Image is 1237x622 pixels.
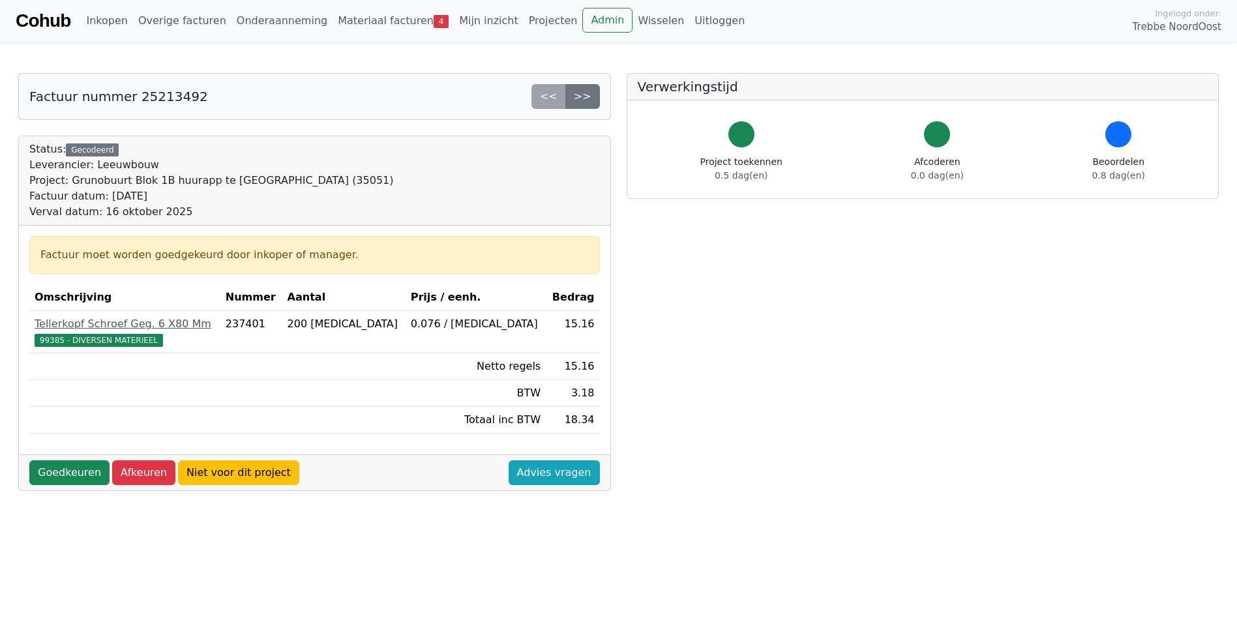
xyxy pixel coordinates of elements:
[40,247,589,263] div: Factuur moet worden goedgekeurd door inkoper of manager.
[220,284,282,311] th: Nummer
[406,284,546,311] th: Prijs / eenh.
[524,8,583,34] a: Projecten
[333,8,454,34] a: Materiaal facturen4
[81,8,132,34] a: Inkopen
[178,460,299,485] a: Niet voor dit project
[220,311,282,353] td: 237401
[282,284,406,311] th: Aantal
[715,170,768,181] span: 0.5 dag(en)
[546,380,599,407] td: 3.18
[1155,7,1221,20] span: Ingelogd onder:
[133,8,231,34] a: Overige facturen
[1092,155,1145,183] div: Beoordelen
[546,311,599,353] td: 15.16
[288,316,400,332] div: 200 [MEDICAL_DATA]
[29,173,394,188] div: Project: Grunobuurt Blok 1B huurapp te [GEOGRAPHIC_DATA] (35051)
[66,143,119,156] div: Gecodeerd
[454,8,524,34] a: Mijn inzicht
[406,353,546,380] td: Netto regels
[16,5,70,37] a: Cohub
[546,284,599,311] th: Bedrag
[29,204,394,220] div: Verval datum: 16 oktober 2025
[638,79,1208,95] h5: Verwerkingstijd
[1092,170,1145,181] span: 0.8 dag(en)
[29,141,394,220] div: Status:
[411,316,541,332] div: 0.076 / [MEDICAL_DATA]
[509,460,600,485] a: Advies vragen
[546,407,599,434] td: 18.34
[911,170,964,181] span: 0.0 dag(en)
[35,316,215,332] div: Tellerkopf Schroef Geg. 6 X80 Mm
[546,353,599,380] td: 15.16
[582,8,633,33] a: Admin
[112,460,175,485] a: Afkeuren
[434,15,449,28] span: 4
[29,89,208,104] h5: Factuur nummer 25213492
[29,284,220,311] th: Omschrijving
[911,155,964,183] div: Afcoderen
[35,316,215,348] a: Tellerkopf Schroef Geg. 6 X80 Mm99385 - DIVERSEN MATERIEEL
[1133,20,1221,35] span: Trebbe NoordOost
[406,407,546,434] td: Totaal inc BTW
[29,157,394,173] div: Leverancier: Leeuwbouw
[406,380,546,407] td: BTW
[29,460,110,485] a: Goedkeuren
[29,188,394,204] div: Factuur datum: [DATE]
[231,8,333,34] a: Onderaanneming
[565,84,600,109] a: >>
[700,155,782,183] div: Project toekennen
[633,8,689,34] a: Wisselen
[689,8,750,34] a: Uitloggen
[35,334,163,347] span: 99385 - DIVERSEN MATERIEEL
